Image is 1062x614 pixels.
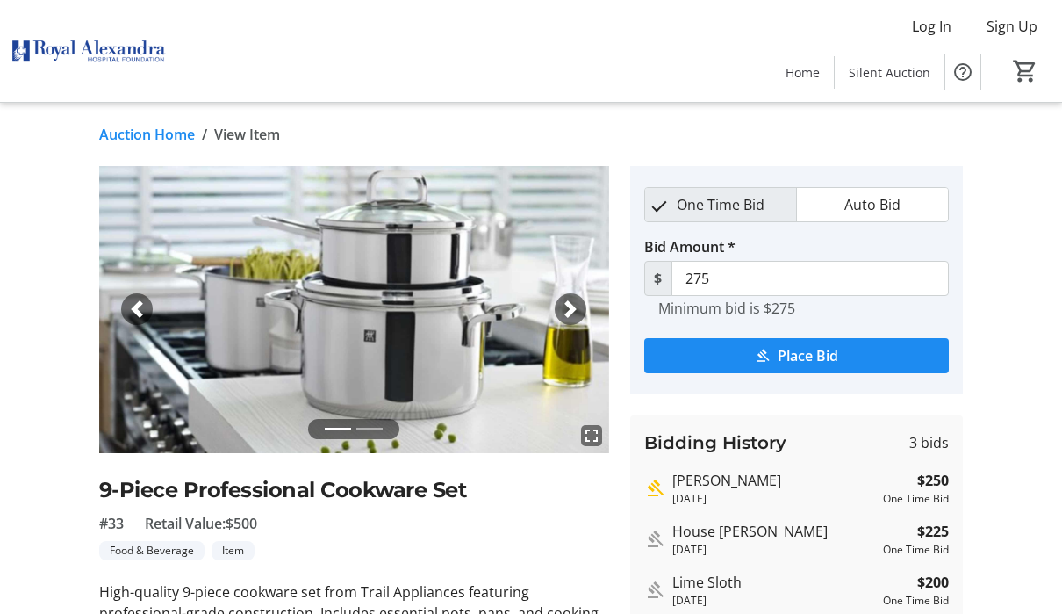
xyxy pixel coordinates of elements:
strong: $200 [917,572,949,593]
span: One Time Bid [666,188,775,221]
h3: Bidding History [644,430,786,456]
img: Royal Alexandra Hospital Foundation's Logo [11,7,167,95]
a: Silent Auction [835,56,944,89]
div: Lime Sloth [672,572,876,593]
div: One Time Bid [883,593,949,609]
img: Image [99,166,609,453]
button: Place Bid [644,338,949,373]
mat-icon: fullscreen [581,425,602,446]
tr-label-badge: Item [212,541,255,560]
mat-icon: Highest bid [644,478,665,499]
h2: 9-Piece Professional Cookware Set [99,474,609,506]
span: View Item [214,124,280,145]
strong: $250 [917,470,949,491]
span: Retail Value: $500 [145,513,257,534]
button: Log In [898,12,965,40]
button: Sign Up [972,12,1051,40]
span: Auto Bid [834,188,911,221]
strong: $225 [917,521,949,542]
div: [PERSON_NAME] [672,470,876,491]
tr-label-badge: Food & Beverage [99,541,205,560]
div: [DATE] [672,593,876,609]
span: Log In [912,16,951,37]
span: $ [644,261,672,296]
span: Silent Auction [849,63,930,82]
button: Help [945,54,980,90]
span: 3 bids [909,432,949,453]
span: #33 [99,513,124,534]
span: Home [786,63,820,82]
span: Place Bid [778,345,838,366]
label: Bid Amount * [644,236,736,257]
span: Sign Up [987,16,1037,37]
div: [DATE] [672,491,876,507]
span: / [202,124,207,145]
button: Cart [1009,55,1041,87]
div: One Time Bid [883,542,949,558]
a: Auction Home [99,124,195,145]
div: [DATE] [672,542,876,558]
mat-icon: Outbid [644,580,665,601]
mat-icon: Outbid [644,529,665,550]
div: One Time Bid [883,491,949,507]
a: Home [771,56,834,89]
tr-hint: Minimum bid is $275 [658,300,795,317]
div: House [PERSON_NAME] [672,521,876,542]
